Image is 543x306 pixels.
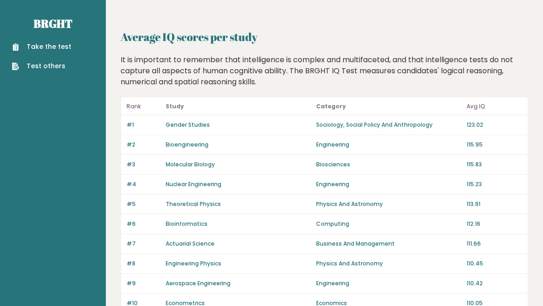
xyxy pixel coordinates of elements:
p: Avg IQ [467,101,522,112]
p: #5 [127,200,160,208]
a: Test others [12,61,71,71]
a: Brght [34,16,72,31]
a: Actuarial Science [166,240,214,247]
p: 110.42 [467,279,522,288]
p: 110.45 [467,259,522,268]
p: Engineering [316,180,461,188]
p: Business And Management [316,240,461,248]
p: 115.83 [467,160,522,169]
p: #4 [127,180,160,188]
p: Biosciences [316,160,461,169]
p: 111.66 [467,240,522,248]
p: Physics And Astronomy [316,200,461,208]
a: Engineering Physics [166,259,221,267]
p: Physics And Astronomy [316,259,461,268]
p: 115.95 [467,141,522,149]
p: Computing [316,220,461,228]
a: Gender Studies [166,121,210,129]
p: Sociology, Social Policy And Anthropology [316,121,461,129]
p: 112.16 [467,220,522,228]
p: #8 [127,259,160,268]
a: Molecular Biology [166,160,215,168]
p: #9 [127,279,160,288]
p: Engineering [316,141,461,149]
b: Study [166,102,184,110]
p: Rank [127,101,160,112]
p: #7 [127,240,160,248]
b: Category [316,102,346,110]
p: Engineering [316,279,461,288]
a: Take the test [12,42,71,52]
p: 115.23 [467,180,522,188]
a: Bioinformatics [166,220,208,228]
p: #1 [127,121,160,129]
div: It is important to remember that intelligence is complex and multifaceted, and that intelligence ... [117,54,532,88]
a: Theoretical Physics [166,200,221,208]
h2: Average IQ scores per study [121,29,528,45]
a: Bioengineering [166,141,208,148]
p: #3 [127,160,160,169]
a: Nuclear Engineering [166,180,221,188]
p: #2 [127,141,160,149]
p: 113.91 [467,200,522,208]
p: 123.02 [467,121,522,129]
p: #6 [127,220,160,228]
a: Aerospace Engineering [166,279,231,287]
